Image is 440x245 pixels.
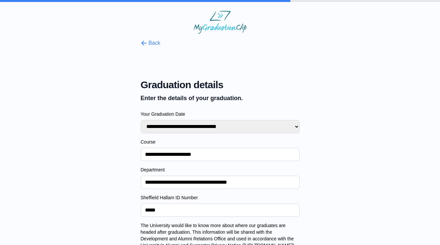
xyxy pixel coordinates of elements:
[141,166,300,173] label: Department
[141,139,300,145] label: Course
[141,79,300,91] span: Graduation details
[141,39,161,47] button: Back
[141,93,300,103] p: Enter the details of your graduation.
[194,11,247,34] img: MyGraduationClip
[141,194,300,201] label: Sheffield Hallam ID Number
[141,111,300,117] label: Your Graduation Date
